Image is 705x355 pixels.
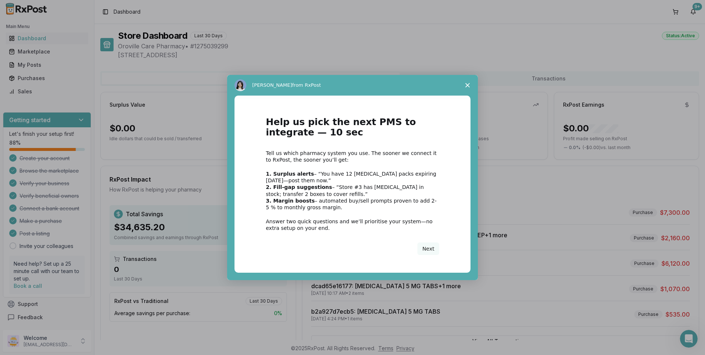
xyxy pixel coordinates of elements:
span: [PERSON_NAME] [252,82,292,88]
h1: Help us pick the next PMS to integrate — 10 sec [266,117,439,142]
b: 1. Surplus alerts [266,171,314,177]
div: – automated buy/sell prompts proven to add 2-5 % to monthly gross margin. [266,197,439,211]
div: – “You have 12 [MEDICAL_DATA] packs expiring [DATE]—post them now.” [266,170,439,184]
div: Tell us which pharmacy system you use. The sooner we connect it to RxPost, the sooner you’ll get: [266,150,439,163]
b: 2. Fill-gap suggestions [266,184,332,190]
div: – “Store #3 has [MEDICAL_DATA] in stock; transfer 2 boxes to cover refills.” [266,184,439,197]
span: from RxPost [292,82,321,88]
b: 3. Margin boosts [266,198,315,204]
img: Profile image for Alice [235,79,246,91]
span: Close survey [457,75,478,96]
div: Answer two quick questions and we’ll prioritise your system—no extra setup on your end. [266,218,439,231]
button: Next [417,242,439,255]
